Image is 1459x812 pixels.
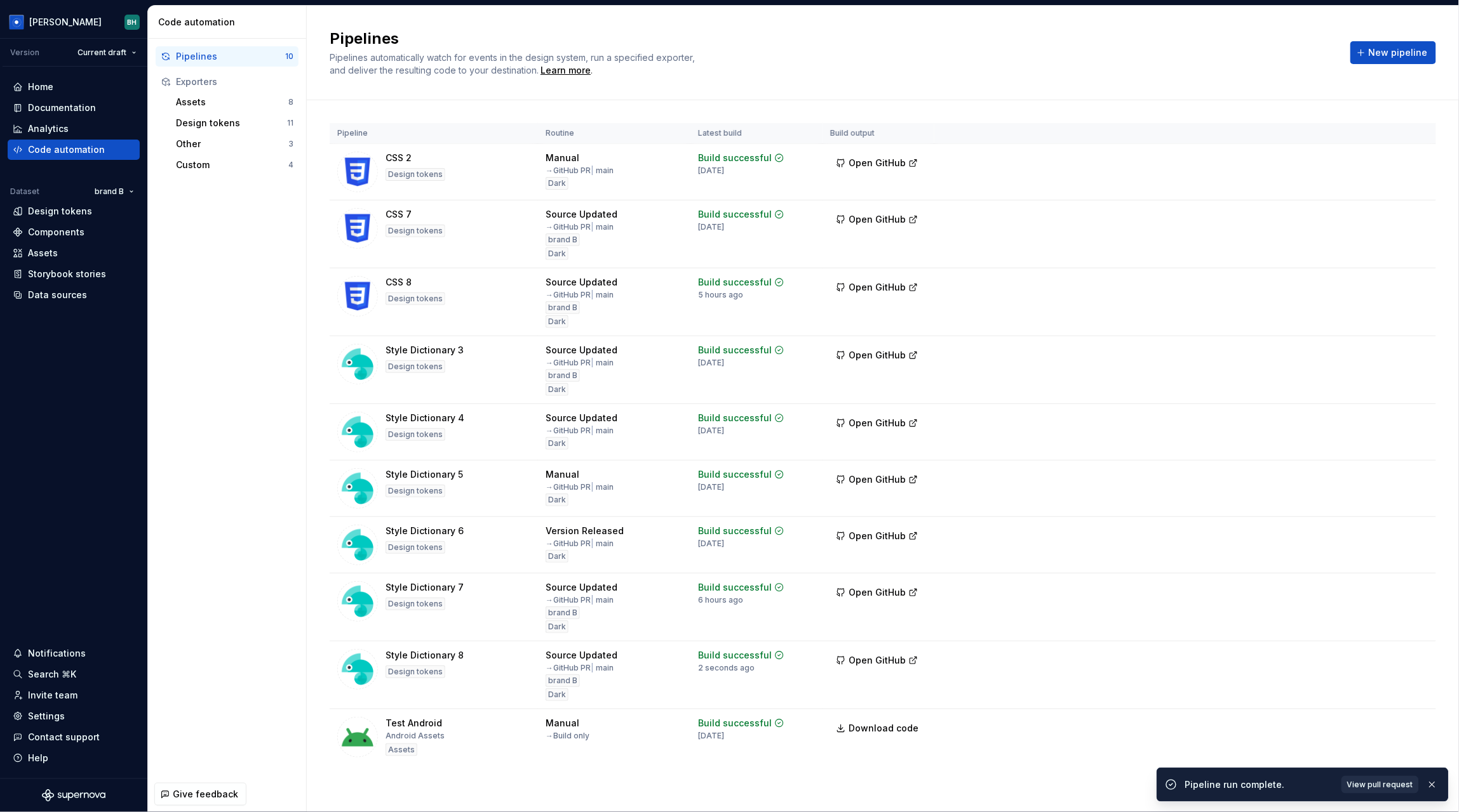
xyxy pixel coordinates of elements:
[849,417,906,429] span: Open GitHub
[386,360,445,373] div: Design tokens
[288,97,293,107] div: 8
[28,101,96,114] div: Documentation
[386,152,412,164] div: CSS 2
[171,134,299,154] button: Other3
[29,16,102,29] div: [PERSON_NAME]
[10,48,39,58] div: Version
[77,48,126,58] span: Current draft
[849,654,906,667] span: Open GitHub
[28,226,84,239] div: Components
[176,75,293,88] div: Exporters
[176,50,285,63] div: Pipelines
[8,748,140,768] button: Help
[698,595,743,605] div: 6 hours ago
[546,620,568,633] div: Dark
[546,247,568,260] div: Dark
[546,233,580,246] div: brand B
[698,208,772,221] div: Build successful
[386,541,445,554] div: Design tokens
[28,205,92,218] div: Design tokens
[386,292,445,305] div: Design tokens
[698,166,724,176] div: [DATE]
[176,96,288,108] div: Assets
[849,213,906,226] span: Open GitHub
[539,66,593,75] span: .
[386,649,464,662] div: Style Dictionary 8
[386,428,445,441] div: Design tokens
[28,668,76,681] div: Search ⌘K
[288,139,293,149] div: 3
[8,727,140,747] button: Contact support
[288,160,293,170] div: 4
[546,581,617,594] div: Source Updated
[591,539,594,548] span: |
[386,208,412,221] div: CSS 7
[176,159,288,171] div: Custom
[28,247,58,259] div: Assets
[849,722,918,735] span: Download code
[386,731,445,741] div: Android Assets
[546,688,568,701] div: Dark
[156,46,299,67] button: Pipelines10
[546,152,579,164] div: Manual
[28,647,86,660] div: Notifications
[830,717,927,740] a: Download code
[591,482,594,492] span: |
[95,187,124,197] span: brand B
[849,157,906,169] span: Open GitHub
[386,743,417,756] div: Assets
[8,222,140,242] a: Components
[830,412,924,435] button: Open GitHub
[287,118,293,128] div: 11
[698,649,772,662] div: Build successful
[89,183,140,200] button: brand B
[546,344,617,357] div: Source Updated
[42,789,105,802] svg: Supernova Logo
[546,595,614,605] div: → GitHub PR main
[698,290,743,300] div: 5 hours ago
[173,788,238,801] span: Give feedback
[830,208,924,231] button: Open GitHub
[8,685,140,705] a: Invite team
[830,152,924,174] button: Open GitHub
[386,485,445,497] div: Design tokens
[541,64,591,77] div: Learn more
[546,525,624,537] div: Version Released
[28,731,100,743] div: Contact support
[8,140,140,160] a: Code automation
[171,155,299,175] button: Custom4
[830,649,924,672] button: Open GitHub
[591,358,594,367] span: |
[830,159,924,170] a: Open GitHub
[698,344,772,357] div: Build successful
[830,276,924,299] button: Open GitHub
[830,351,924,362] a: Open GitHub
[546,412,617,424] div: Source Updated
[830,525,924,547] button: Open GitHub
[830,216,924,226] a: Open GitHub
[8,643,140,664] button: Notifications
[830,419,924,430] a: Open GitHub
[546,663,614,673] div: → GitHub PR main
[8,264,140,284] a: Storybook stories
[546,550,568,563] div: Dark
[1347,780,1413,790] span: View pull request
[546,222,614,232] div: → GitHub PR main
[698,152,772,164] div: Build successful
[546,369,580,382] div: brand B
[546,468,579,481] div: Manual
[830,284,924,294] a: Open GitHub
[538,123,690,144] th: Routine
[698,581,772,594] div: Build successful
[171,113,299,133] button: Design tokens11
[698,276,772,289] div: Build successful
[546,276,617,289] div: Source Updated
[9,15,24,30] img: 049812b6-2877-400d-9dc9-987621144c16.png
[176,117,287,129] div: Design tokens
[8,119,140,139] a: Analytics
[698,468,772,481] div: Build successful
[698,482,724,492] div: [DATE]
